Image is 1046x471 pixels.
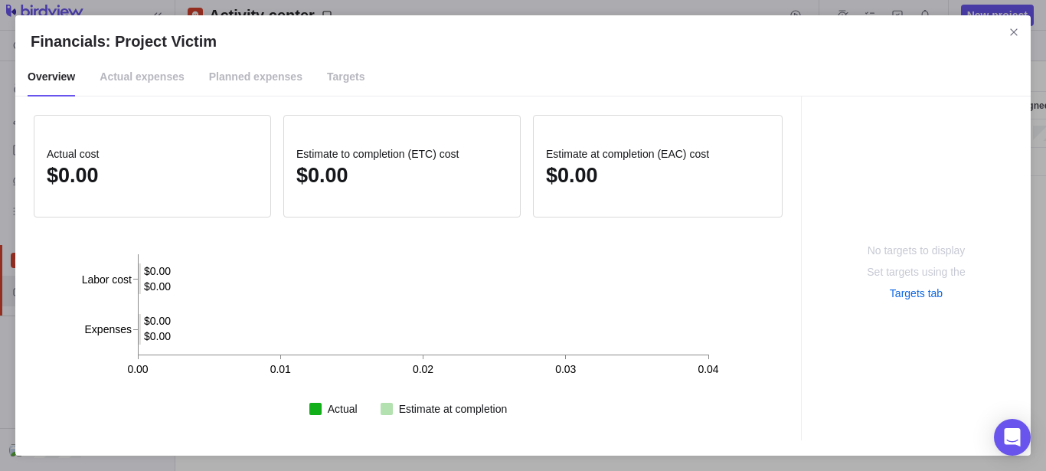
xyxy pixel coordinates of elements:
[31,31,1015,52] h2: Financials: Project Victim
[144,280,171,293] text: $0.00
[546,146,770,162] span: Estimate at completion (EAC) cost
[209,58,302,96] span: Planned expenses
[546,164,598,187] span: $0.00
[399,401,508,417] div: Estimate at completion
[144,330,171,342] text: $0.00
[555,363,576,375] text: 0.03
[127,363,148,375] text: 0.00
[47,164,99,187] span: $0.00
[100,58,185,96] span: Actual expenses
[327,58,365,96] span: Targets
[867,264,965,280] span: Set targets using the
[413,363,433,375] text: 0.02
[698,363,718,375] text: 0.04
[82,273,132,286] tspan: Labor cost
[868,243,966,258] span: No targets to display
[1003,21,1025,43] span: Close
[296,164,348,187] span: $0.00
[15,15,1031,456] div: Financials: Project Victim
[85,323,132,335] tspan: Expenses
[270,363,291,375] text: 0.01
[296,146,508,162] span: Estimate to completion (ETC) cost
[890,286,943,301] div: Targets tab
[47,146,258,162] span: Actual cost
[328,401,358,417] div: Actual
[994,419,1031,456] div: Open Intercom Messenger
[144,265,171,277] text: $0.00
[144,315,171,327] text: $0.00
[28,58,75,96] span: Overview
